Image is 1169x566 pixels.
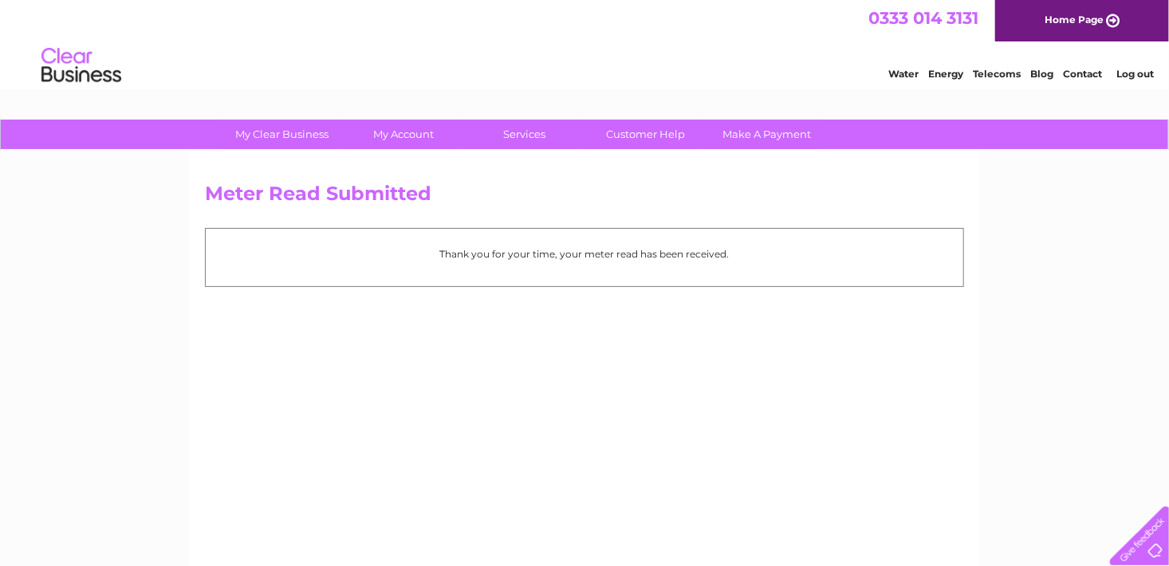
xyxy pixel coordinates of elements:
a: My Account [338,120,470,149]
a: Contact [1063,68,1102,80]
a: Make A Payment [702,120,833,149]
a: Services [459,120,591,149]
a: 0333 014 3131 [868,8,978,28]
a: Customer Help [581,120,712,149]
a: Water [888,68,919,80]
a: Telecoms [973,68,1021,80]
p: Thank you for your time, your meter read has been received. [214,246,955,261]
a: Blog [1030,68,1053,80]
a: My Clear Business [217,120,348,149]
h2: Meter Read Submitted [205,183,964,213]
a: Log out [1116,68,1154,80]
img: logo.png [41,41,122,90]
a: Energy [928,68,963,80]
div: Clear Business is a trading name of Verastar Limited (registered in [GEOGRAPHIC_DATA] No. 3667643... [209,9,962,77]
